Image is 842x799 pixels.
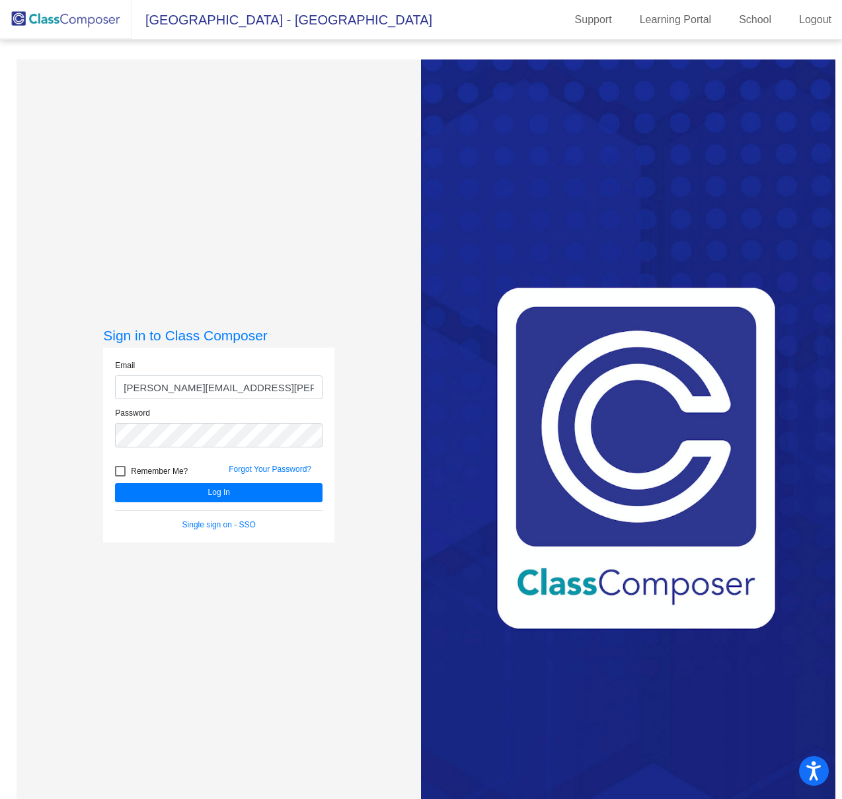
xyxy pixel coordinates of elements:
a: Support [564,9,623,30]
a: School [728,9,782,30]
label: Password [115,407,150,419]
span: [GEOGRAPHIC_DATA] - [GEOGRAPHIC_DATA] [132,9,432,30]
span: Remember Me? [131,463,188,479]
button: Log In [115,483,323,502]
a: Logout [788,9,842,30]
h3: Sign in to Class Composer [103,327,334,344]
a: Single sign on - SSO [182,520,256,529]
a: Forgot Your Password? [229,465,311,474]
label: Email [115,360,135,371]
a: Learning Portal [629,9,722,30]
